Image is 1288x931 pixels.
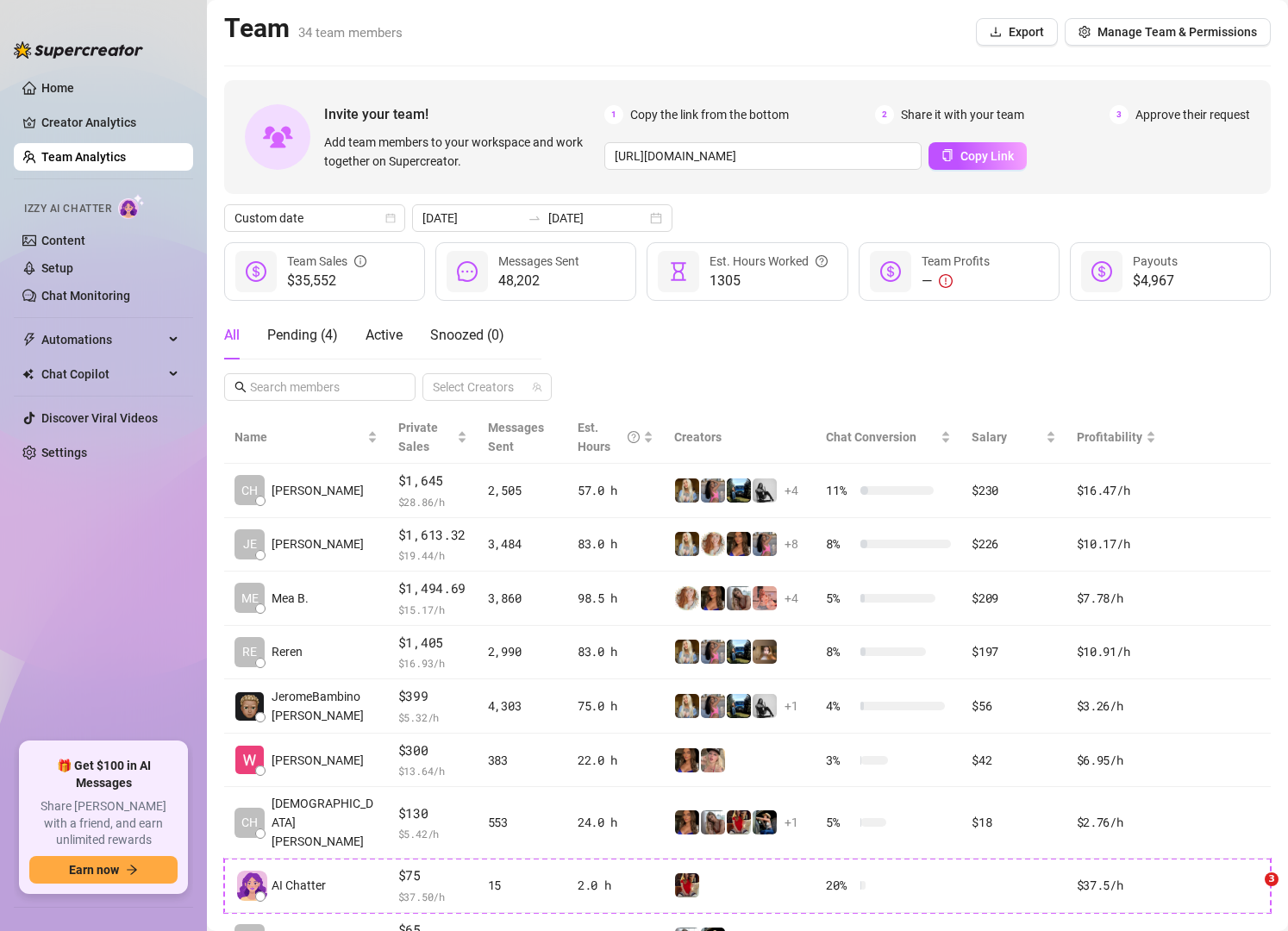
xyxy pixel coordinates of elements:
span: Reren [272,642,303,661]
div: 3,484 [488,534,557,553]
span: [DEMOGRAPHIC_DATA][PERSON_NAME] [272,794,378,851]
span: 1 [604,105,623,124]
span: message [457,261,478,282]
span: 5 % [826,589,853,608]
img: Kleio [675,478,699,503]
span: $ 5.32 /h [398,709,467,726]
div: $16.47 /h [1077,481,1156,500]
span: Name [234,428,364,447]
span: Izzy AI Chatter [24,201,111,217]
input: Search members [250,378,391,397]
img: izzy-ai-chatter-avatar-DDCN_rTZ.svg [237,871,267,901]
span: $399 [398,686,467,707]
button: Export [976,18,1058,46]
img: Warren Purifica… [235,746,264,774]
div: Pending ( 4 ) [267,325,338,346]
span: [PERSON_NAME] [272,534,364,553]
span: 🎁 Get $100 in AI Messages [29,758,178,791]
div: 15 [488,876,557,895]
div: 24.0 h [578,813,653,832]
div: $6.95 /h [1077,751,1156,770]
img: AI Chatter [118,194,145,219]
div: $37.5 /h [1077,876,1156,895]
span: 2 [875,105,894,124]
img: Kota [701,640,725,664]
img: Grace Hunt [753,694,777,718]
div: 98.5 h [578,589,653,608]
img: Kaliana [753,810,777,834]
span: $ 37.50 /h [398,888,467,905]
img: JeromeBambino E… [235,692,264,721]
span: 34 team members [298,25,403,41]
img: Chat Copilot [22,368,34,380]
span: arrow-right [126,864,138,876]
button: Manage Team & Permissions [1065,18,1271,46]
span: [PERSON_NAME] [272,751,364,770]
span: Payouts [1133,254,1178,268]
span: $1,613.32 [398,525,467,546]
th: Name [224,411,388,464]
div: $226 [972,534,1055,553]
span: $ 13.64 /h [398,762,467,779]
div: All [224,325,240,346]
div: 2,505 [488,481,557,500]
span: Team Profits [922,254,990,268]
span: Approve their request [1135,105,1250,124]
span: [PERSON_NAME] [272,481,364,500]
span: info-circle [354,252,366,271]
span: Earn now [69,863,119,877]
span: $ 15.17 /h [398,601,467,618]
span: + 4 [785,481,798,500]
div: $42 [972,751,1055,770]
span: 48,202 [498,271,579,291]
input: End date [548,209,647,228]
a: Creator Analytics [41,109,179,136]
span: Share it with your team [901,105,1024,124]
div: Est. Hours [578,418,640,456]
span: Chat Conversion [826,430,916,444]
div: 75.0 h [578,697,653,715]
div: 3,860 [488,589,557,608]
span: $ 16.93 /h [398,654,467,672]
span: dollar-circle [880,261,901,282]
button: Earn nowarrow-right [29,856,178,884]
div: 553 [488,813,557,832]
img: Amy Pond [675,586,699,610]
span: swap-right [528,211,541,225]
img: Brooke [753,640,777,664]
span: 11 % [826,481,853,500]
div: 4,303 [488,697,557,715]
span: + 1 [785,813,798,832]
div: $209 [972,589,1055,608]
iframe: Intercom live chat [1229,872,1271,914]
span: $ 5.42 /h [398,825,467,842]
a: Chat Monitoring [41,289,130,303]
span: Automations [41,326,164,353]
span: Active [366,327,403,343]
span: $1,405 [398,633,467,653]
span: search [234,381,247,393]
a: Setup [41,261,73,275]
span: $75 [398,865,467,886]
span: 3 [1110,105,1129,124]
span: Copy Link [960,149,1014,163]
span: exclamation-circle [939,274,953,288]
img: Kenzie [701,586,725,610]
img: Kat Hobbs VIP [727,586,751,610]
div: $10.91 /h [1077,642,1156,661]
th: Creators [664,411,816,464]
img: Britt [727,694,751,718]
span: Custom date [234,205,395,231]
span: $ 19.44 /h [398,547,467,564]
input: Start date [422,209,521,228]
div: $56 [972,697,1055,715]
img: Amy Pond [701,532,725,556]
div: — [922,271,990,291]
img: Kleio [675,640,699,664]
img: Kenzie [675,748,699,772]
span: 3 % [826,751,853,770]
span: $35,552 [287,271,366,291]
a: Content [41,234,85,247]
img: Britt [727,640,751,664]
img: Kat Hobbs VIP [701,810,725,834]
